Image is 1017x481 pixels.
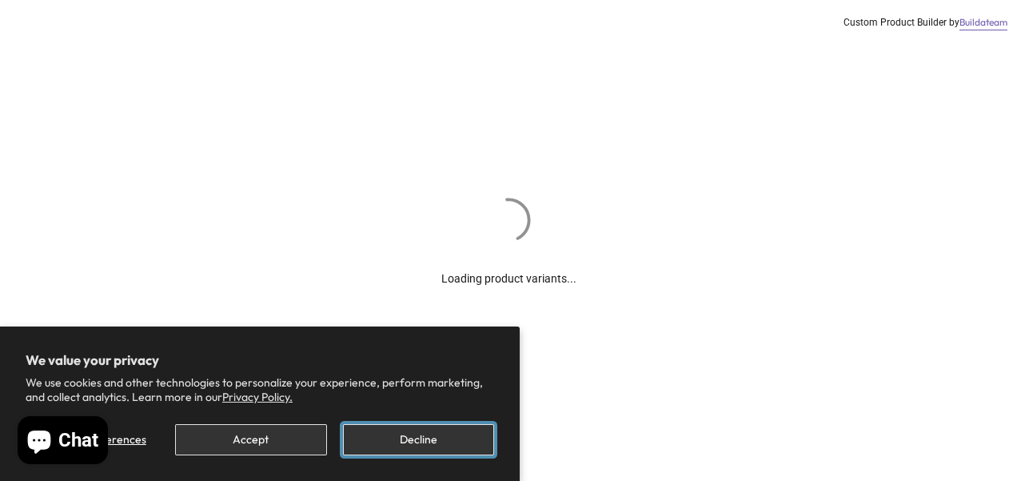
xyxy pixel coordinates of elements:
a: Buildateam [959,16,1007,30]
p: We use cookies and other technologies to personalize your experience, perform marketing, and coll... [26,375,494,404]
inbox-online-store-chat: Shopify online store chat [13,416,113,468]
button: Decline [343,424,494,455]
h2: We value your privacy [26,352,494,368]
div: Loading product variants... [441,246,576,287]
button: Accept [175,424,326,455]
div: Custom Product Builder by [844,16,1007,30]
a: Privacy Policy. [222,390,293,404]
